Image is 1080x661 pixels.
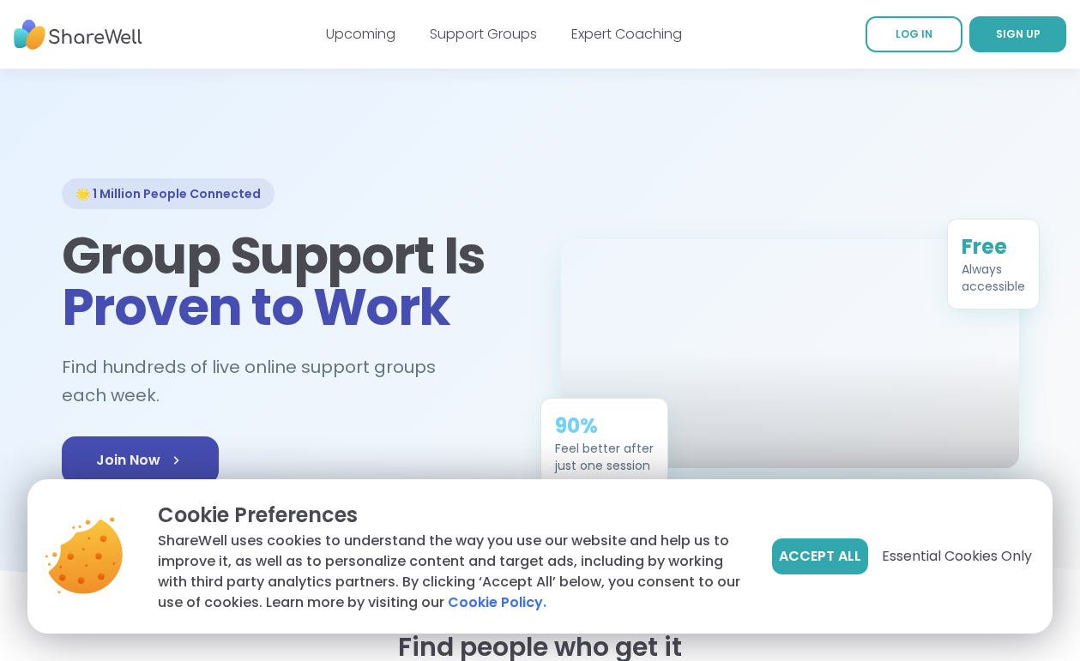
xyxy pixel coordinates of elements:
[779,546,861,567] span: Accept All
[62,436,219,484] a: Join Now
[326,24,395,44] a: Upcoming
[571,24,682,44] a: Expert Coaching
[555,412,654,440] div: 90%
[969,16,1066,52] a: SIGN UP
[896,27,932,41] span: LOG IN
[96,450,184,471] span: Join Now
[555,440,654,474] div: Feel better after just one session
[158,500,745,531] p: Cookie Preferences
[772,538,868,574] button: Accept All
[996,27,1041,41] span: SIGN UP
[448,592,546,613] a: Cookie Policy.
[14,11,142,58] img: ShareWell Nav Logo
[430,24,537,44] a: Support Groups
[962,261,1025,295] div: Always accessible
[158,531,745,613] p: ShareWell uses cookies to understand the way you use our website and help us to improve it, as we...
[62,271,450,343] span: Proven to Work
[882,546,1032,567] span: Essential Cookies Only
[866,16,962,52] a: LOG IN
[62,178,275,209] div: 🌟 1 Million People Connected
[62,353,520,409] h2: Find hundreds of live online support groups each week.
[962,233,1025,261] div: Free
[62,230,520,333] h1: Group Support Is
